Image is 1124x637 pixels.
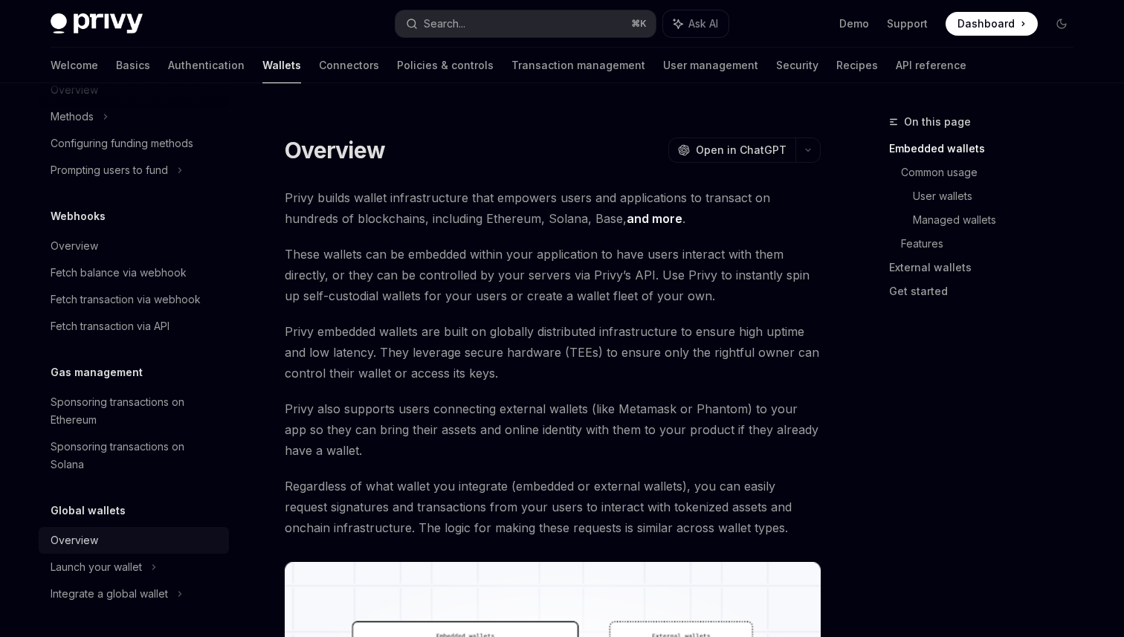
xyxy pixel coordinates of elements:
[51,207,106,225] h5: Webhooks
[1050,12,1073,36] button: Toggle dark mode
[901,232,1085,256] a: Features
[663,48,758,83] a: User management
[51,13,143,34] img: dark logo
[51,438,220,473] div: Sponsoring transactions on Solana
[51,393,220,429] div: Sponsoring transactions on Ethereum
[889,256,1085,279] a: External wallets
[262,48,301,83] a: Wallets
[395,10,656,37] button: Search...⌘K
[913,184,1085,208] a: User wallets
[51,317,169,335] div: Fetch transaction via API
[285,321,821,384] span: Privy embedded wallets are built on globally distributed infrastructure to ensure high uptime and...
[39,313,229,340] a: Fetch transaction via API
[51,108,94,126] div: Methods
[511,48,645,83] a: Transaction management
[51,363,143,381] h5: Gas management
[904,113,971,131] span: On this page
[51,502,126,520] h5: Global wallets
[946,12,1038,36] a: Dashboard
[39,233,229,259] a: Overview
[688,16,718,31] span: Ask AI
[39,433,229,478] a: Sponsoring transactions on Solana
[901,161,1085,184] a: Common usage
[896,48,966,83] a: API reference
[285,137,385,164] h1: Overview
[51,264,187,282] div: Fetch balance via webhook
[51,291,201,308] div: Fetch transaction via webhook
[51,48,98,83] a: Welcome
[51,135,193,152] div: Configuring funding methods
[397,48,494,83] a: Policies & controls
[839,16,869,31] a: Demo
[668,138,795,163] button: Open in ChatGPT
[51,237,98,255] div: Overview
[51,558,142,576] div: Launch your wallet
[889,137,1085,161] a: Embedded wallets
[957,16,1015,31] span: Dashboard
[39,527,229,554] a: Overview
[39,389,229,433] a: Sponsoring transactions on Ethereum
[285,398,821,461] span: Privy also supports users connecting external wallets (like Metamask or Phantom) to your app so t...
[776,48,818,83] a: Security
[627,211,682,227] a: and more
[887,16,928,31] a: Support
[51,161,168,179] div: Prompting users to fund
[285,187,821,229] span: Privy builds wallet infrastructure that empowers users and applications to transact on hundreds o...
[889,279,1085,303] a: Get started
[319,48,379,83] a: Connectors
[39,130,229,157] a: Configuring funding methods
[39,259,229,286] a: Fetch balance via webhook
[168,48,245,83] a: Authentication
[285,244,821,306] span: These wallets can be embedded within your application to have users interact with them directly, ...
[424,15,465,33] div: Search...
[116,48,150,83] a: Basics
[51,531,98,549] div: Overview
[913,208,1085,232] a: Managed wallets
[836,48,878,83] a: Recipes
[39,286,229,313] a: Fetch transaction via webhook
[51,585,168,603] div: Integrate a global wallet
[285,476,821,538] span: Regardless of what wallet you integrate (embedded or external wallets), you can easily request si...
[631,18,647,30] span: ⌘ K
[663,10,729,37] button: Ask AI
[696,143,787,158] span: Open in ChatGPT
